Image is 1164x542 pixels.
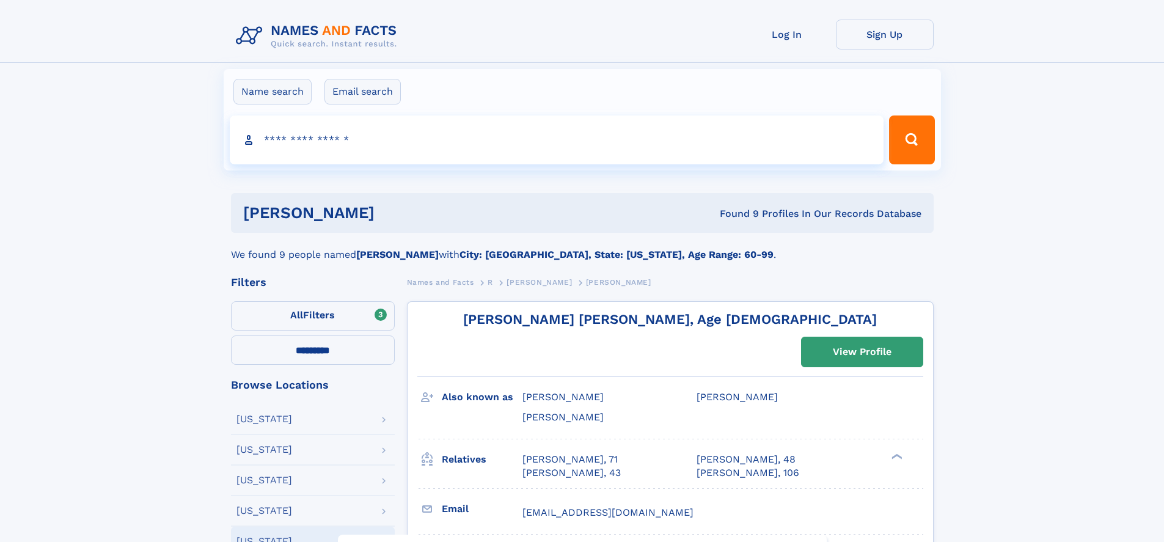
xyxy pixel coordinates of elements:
div: Browse Locations [231,379,395,390]
h1: [PERSON_NAME] [243,205,547,221]
label: Email search [324,79,401,104]
div: [US_STATE] [236,414,292,424]
h3: Email [442,499,522,519]
div: Filters [231,277,395,288]
span: [PERSON_NAME] [507,278,572,287]
a: Log In [738,20,836,49]
div: ❯ [888,452,903,460]
input: search input [230,115,884,164]
a: Sign Up [836,20,934,49]
a: [PERSON_NAME] [507,274,572,290]
span: [EMAIL_ADDRESS][DOMAIN_NAME] [522,507,694,518]
a: [PERSON_NAME], 106 [697,466,799,480]
span: [PERSON_NAME] [522,411,604,423]
div: View Profile [833,338,891,366]
span: R [488,278,493,287]
a: Names and Facts [407,274,474,290]
h3: Relatives [442,449,522,470]
span: [PERSON_NAME] [586,278,651,287]
a: [PERSON_NAME], 48 [697,453,796,466]
span: [PERSON_NAME] [522,391,604,403]
label: Name search [233,79,312,104]
div: [US_STATE] [236,506,292,516]
a: [PERSON_NAME] [PERSON_NAME], Age [DEMOGRAPHIC_DATA] [463,312,877,327]
a: View Profile [802,337,923,367]
h3: Also known as [442,387,522,408]
label: Filters [231,301,395,331]
a: [PERSON_NAME], 71 [522,453,618,466]
span: [PERSON_NAME] [697,391,778,403]
b: City: [GEOGRAPHIC_DATA], State: [US_STATE], Age Range: 60-99 [459,249,774,260]
b: [PERSON_NAME] [356,249,439,260]
a: R [488,274,493,290]
button: Search Button [889,115,934,164]
div: [US_STATE] [236,475,292,485]
span: All [290,309,303,321]
img: Logo Names and Facts [231,20,407,53]
div: Found 9 Profiles In Our Records Database [547,207,921,221]
a: [PERSON_NAME], 43 [522,466,621,480]
div: [US_STATE] [236,445,292,455]
div: We found 9 people named with . [231,233,934,262]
